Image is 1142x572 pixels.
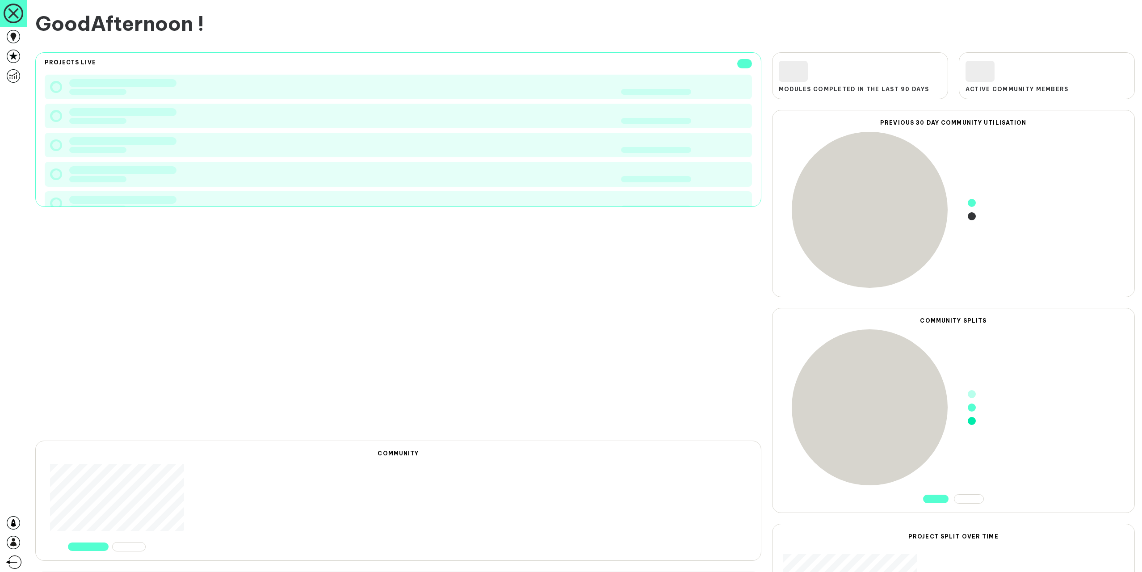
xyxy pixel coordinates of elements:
h2: Community [50,450,747,457]
button: Engagement [68,543,109,551]
h2: Previous 30 day Community Utilisation [781,119,1126,126]
h2: Community Splits [781,317,1126,324]
button: ethnicity [954,494,984,504]
span: 10 [737,59,752,68]
h2: Project split over time [783,533,1124,540]
h2: Projects live [45,59,96,68]
button: Utilisation [112,542,146,551]
span: Modules completed in the last 90 days [779,86,929,93]
button: gender [923,495,949,503]
span: ! [197,11,204,36]
span: Active Community Members [966,86,1069,93]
